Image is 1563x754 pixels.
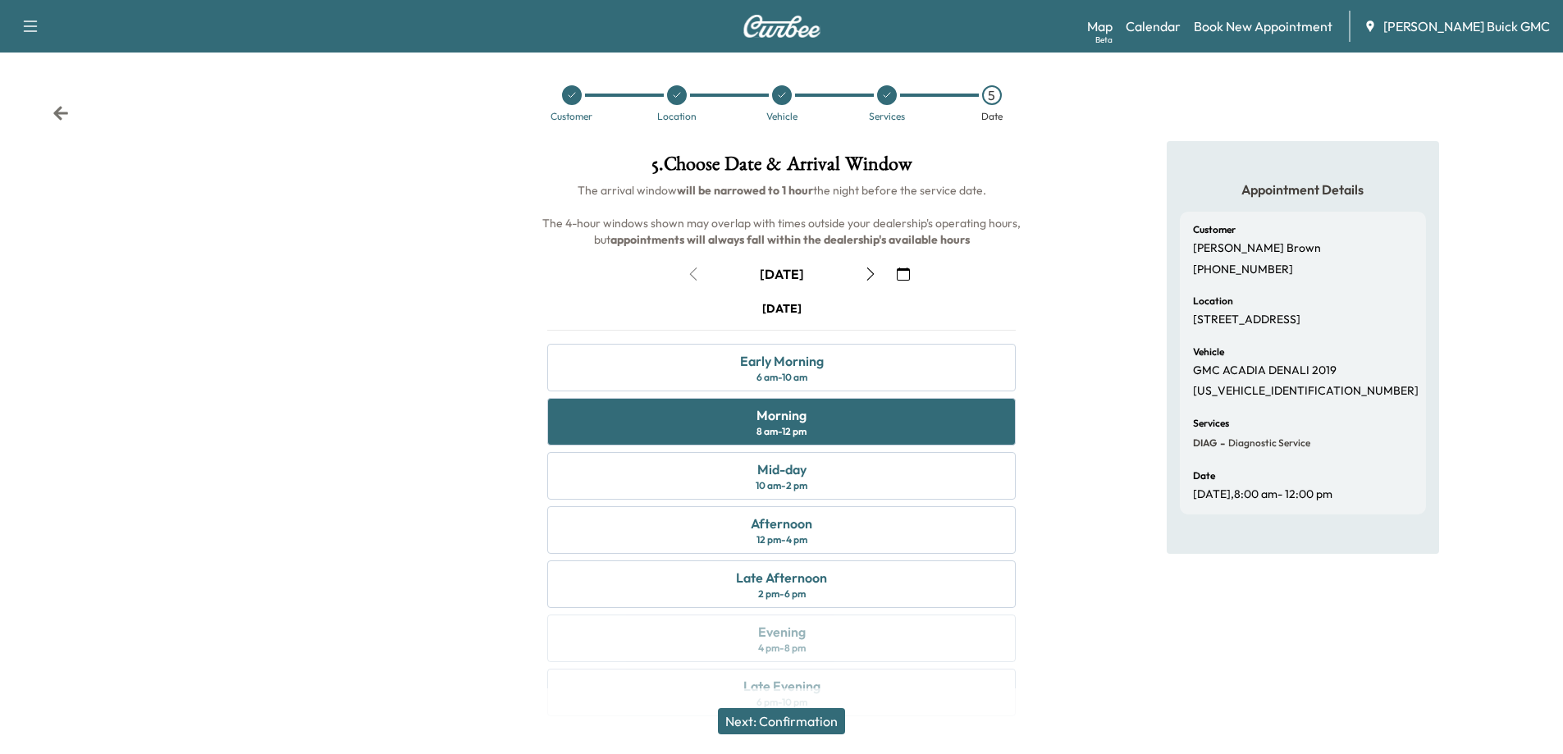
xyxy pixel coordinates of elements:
div: Back [53,105,69,121]
div: 6 am - 10 am [756,371,807,384]
div: Afternoon [751,514,812,533]
div: 12 pm - 4 pm [756,533,807,546]
p: [PHONE_NUMBER] [1193,263,1293,277]
span: DIAG [1193,436,1217,450]
div: Date [981,112,1003,121]
h6: Vehicle [1193,347,1224,357]
div: [DATE] [762,300,802,317]
div: Late Afternoon [736,568,827,587]
img: Curbee Logo [743,15,821,38]
div: Morning [756,405,807,425]
p: [DATE] , 8:00 am - 12:00 pm [1193,487,1332,502]
div: Mid-day [757,459,807,479]
span: Diagnostic Service [1225,436,1310,450]
b: will be narrowed to 1 hour [677,183,813,198]
div: 8 am - 12 pm [756,425,807,438]
span: [PERSON_NAME] Buick GMC [1383,16,1550,36]
div: Beta [1095,34,1113,46]
a: Calendar [1126,16,1181,36]
p: [US_VEHICLE_IDENTIFICATION_NUMBER] [1193,384,1419,399]
button: Next: Confirmation [718,708,845,734]
p: [PERSON_NAME] Brown [1193,241,1321,256]
h6: Customer [1193,225,1236,235]
h1: 5 . Choose Date & Arrival Window [534,154,1029,182]
div: 5 [982,85,1002,105]
h6: Location [1193,296,1233,306]
div: Customer [551,112,592,121]
div: Location [657,112,697,121]
span: The arrival window the night before the service date. The 4-hour windows shown may overlap with t... [542,183,1023,247]
p: GMC ACADIA DENALI 2019 [1193,363,1337,378]
div: 10 am - 2 pm [756,479,807,492]
h5: Appointment Details [1180,181,1426,199]
a: Book New Appointment [1194,16,1332,36]
div: Services [869,112,905,121]
p: [STREET_ADDRESS] [1193,313,1300,327]
h6: Services [1193,418,1229,428]
b: appointments will always fall within the dealership's available hours [610,232,970,247]
span: - [1217,435,1225,451]
a: MapBeta [1087,16,1113,36]
div: Early Morning [740,351,824,371]
div: 2 pm - 6 pm [758,587,806,601]
h6: Date [1193,471,1215,481]
div: [DATE] [760,265,804,283]
div: Vehicle [766,112,797,121]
